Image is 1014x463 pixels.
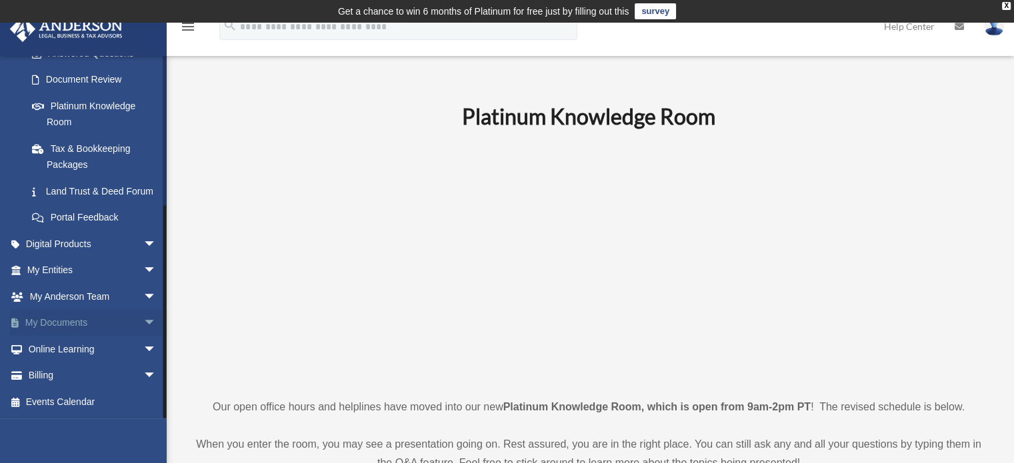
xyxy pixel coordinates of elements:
a: Online Learningarrow_drop_down [9,336,177,362]
div: Get a chance to win 6 months of Platinum for free just by filling out this [338,3,629,19]
span: arrow_drop_down [143,362,170,390]
p: Our open office hours and helplines have moved into our new ! The revised schedule is below. [190,398,987,416]
a: My Documentsarrow_drop_down [9,310,177,336]
a: Tax & Bookkeeping Packages [19,135,177,178]
b: Platinum Knowledge Room [462,103,715,129]
i: menu [180,19,196,35]
span: arrow_drop_down [143,310,170,337]
a: Document Review [19,67,177,93]
a: Portal Feedback [19,205,177,231]
iframe: 231110_Toby_KnowledgeRoom [389,148,789,373]
a: survey [635,3,676,19]
a: Digital Productsarrow_drop_down [9,231,177,257]
img: User Pic [984,17,1004,36]
i: search [223,18,237,33]
div: close [1002,2,1011,10]
span: arrow_drop_down [143,231,170,258]
a: My Entitiesarrow_drop_down [9,257,177,284]
span: arrow_drop_down [143,257,170,284]
a: menu [180,23,196,35]
a: Billingarrow_drop_down [9,362,177,389]
a: Platinum Knowledge Room [19,93,170,135]
img: Anderson Advisors Platinum Portal [6,16,127,42]
a: My Anderson Teamarrow_drop_down [9,283,177,310]
a: Events Calendar [9,388,177,415]
a: Land Trust & Deed Forum [19,178,177,205]
span: arrow_drop_down [143,283,170,310]
strong: Platinum Knowledge Room, which is open from 9am-2pm PT [503,401,811,412]
span: arrow_drop_down [143,336,170,363]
